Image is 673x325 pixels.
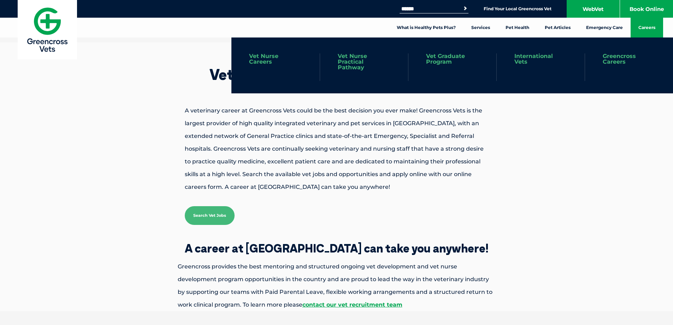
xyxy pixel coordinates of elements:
a: Vet Nurse Careers [249,53,302,65]
p: A veterinary career at Greencross Vets could be the best decision you ever make! Greencross Vets ... [160,104,513,193]
a: Pet Health [498,18,537,37]
a: contact our vet recruitment team [302,301,402,308]
h2: A career at [GEOGRAPHIC_DATA] can take you anywhere! [153,243,520,254]
a: Services [464,18,498,37]
a: Find Your Local Greencross Vet [484,6,551,12]
a: Emergency Care [578,18,631,37]
a: Search Vet Jobs [185,206,235,225]
a: Careers [631,18,663,37]
a: Vet Graduate Program [426,53,479,65]
button: Search [462,5,469,12]
a: International Vets [514,53,567,65]
a: Vet Nurse Practical Pathway [338,53,390,70]
p: Greencross provides the best mentoring and structured ongoing vet development and vet nurse devel... [153,260,520,311]
a: What is Healthy Pets Plus? [389,18,464,37]
a: Pet Articles [537,18,578,37]
h1: Vet Careers at [GEOGRAPHIC_DATA] [160,67,513,82]
a: Greencross Careers [603,53,655,65]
